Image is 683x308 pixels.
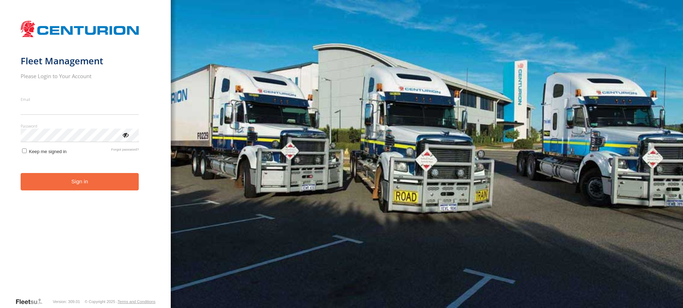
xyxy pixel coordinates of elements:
[53,299,80,304] div: Version: 309.01
[21,72,139,80] h2: Please Login to Your Account
[21,97,139,102] label: Email
[22,148,27,153] input: Keep me signed in
[21,123,139,129] label: Password
[122,131,129,138] div: ViewPassword
[21,17,150,297] form: main
[21,55,139,67] h1: Fleet Management
[29,149,67,154] span: Keep me signed in
[118,299,155,304] a: Terms and Conditions
[21,20,139,38] img: Centurion Transport
[21,173,139,190] button: Sign in
[111,147,139,154] a: Forgot password?
[15,298,48,305] a: Visit our Website
[85,299,155,304] div: © Copyright 2025 -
